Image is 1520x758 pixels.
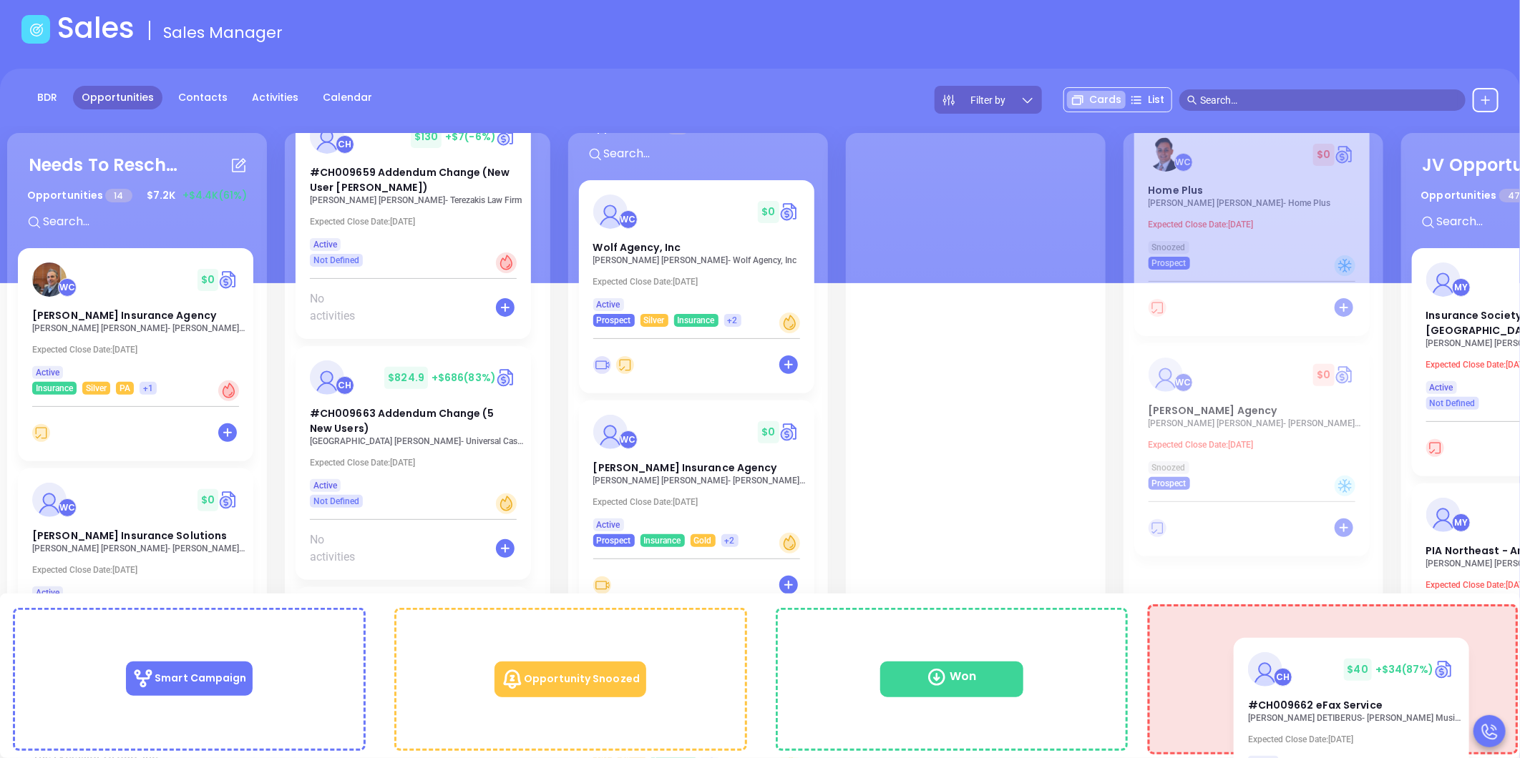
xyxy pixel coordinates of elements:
[880,661,1023,697] span: Won
[218,380,239,401] div: Hot
[1258,661,1408,699] span: Lost
[170,86,236,109] a: Contacts
[779,312,800,333] div: Warm
[163,21,283,44] span: Sales Manager
[57,11,135,45] h1: Sales
[496,493,517,514] div: Warm
[126,661,252,696] p: Smart Campaign
[314,86,381,109] a: Calendar
[1335,476,1355,496] div: Cold
[1187,95,1197,105] span: search
[73,86,162,109] a: Opportunities
[971,95,1006,105] span: Filter by
[1200,92,1458,108] input: Search…
[1148,92,1164,107] span: List
[1089,92,1121,107] span: Cards
[495,661,646,697] p: Opportunity Snoozed
[496,252,517,273] div: Hot
[1335,255,1355,276] div: Cold
[29,86,66,109] a: BDR
[779,533,800,553] div: Warm
[243,86,307,109] a: Activities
